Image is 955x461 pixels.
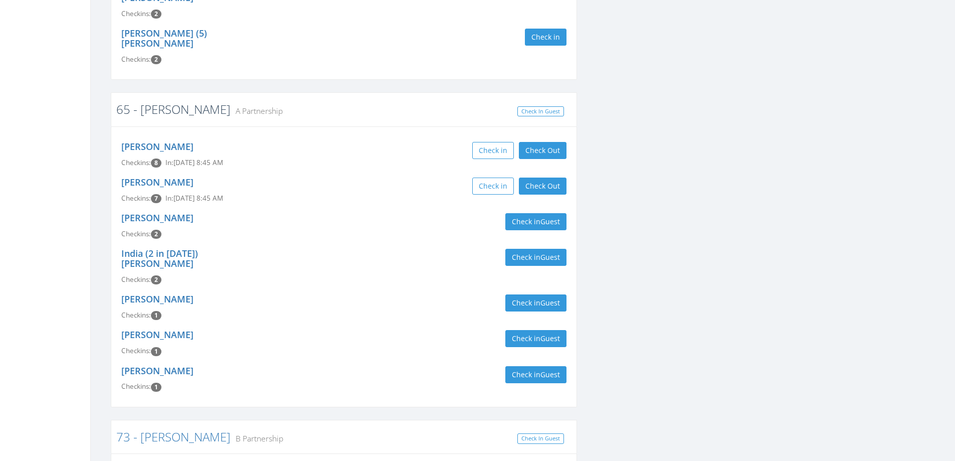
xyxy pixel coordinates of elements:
a: [PERSON_NAME] [121,365,194,377]
button: Check inGuest [505,249,566,266]
a: Check In Guest [517,433,564,444]
a: Check In Guest [517,106,564,117]
span: Checkins: [121,311,151,320]
span: Checkin count [151,275,161,284]
a: [PERSON_NAME] [121,176,194,188]
button: Check in [472,178,514,195]
span: Checkin count [151,230,161,239]
span: Guest [540,217,560,226]
button: Check Out [519,178,566,195]
button: Check in [525,29,566,46]
span: Checkins: [121,158,151,167]
a: [PERSON_NAME] [121,140,194,152]
span: Checkins: [121,275,151,284]
small: B Partnership [231,433,283,444]
span: Guest [540,252,560,262]
span: Checkin count [151,159,161,168]
span: Checkin count [151,55,161,64]
button: Check inGuest [505,213,566,230]
span: Guest [540,334,560,343]
span: Checkins: [121,194,151,203]
span: In: [DATE] 8:45 AM [165,158,223,167]
a: [PERSON_NAME] [121,293,194,305]
span: Checkin count [151,311,161,320]
span: Guest [540,298,560,308]
a: [PERSON_NAME] (5) [PERSON_NAME] [121,27,207,49]
button: Check inGuest [505,366,566,383]
span: Checkins: [121,382,151,391]
span: Checkin count [151,347,161,356]
button: Check Out [519,142,566,159]
a: 65 - [PERSON_NAME] [116,101,231,117]
small: A Partnership [231,105,283,116]
a: [PERSON_NAME] [121,329,194,341]
a: [PERSON_NAME] [121,212,194,224]
button: Check in [472,142,514,159]
span: Checkin count [151,10,161,19]
span: Checkin count [151,383,161,392]
span: Checkins: [121,346,151,355]
a: 73 - [PERSON_NAME] [116,428,231,445]
span: In: [DATE] 8:45 AM [165,194,223,203]
button: Check inGuest [505,330,566,347]
span: Checkins: [121,229,151,238]
span: Checkins: [121,9,151,18]
a: India (2 in [DATE]) [PERSON_NAME] [121,247,198,269]
button: Check inGuest [505,294,566,312]
span: Guest [540,370,560,379]
span: Checkins: [121,55,151,64]
span: Checkin count [151,194,161,203]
